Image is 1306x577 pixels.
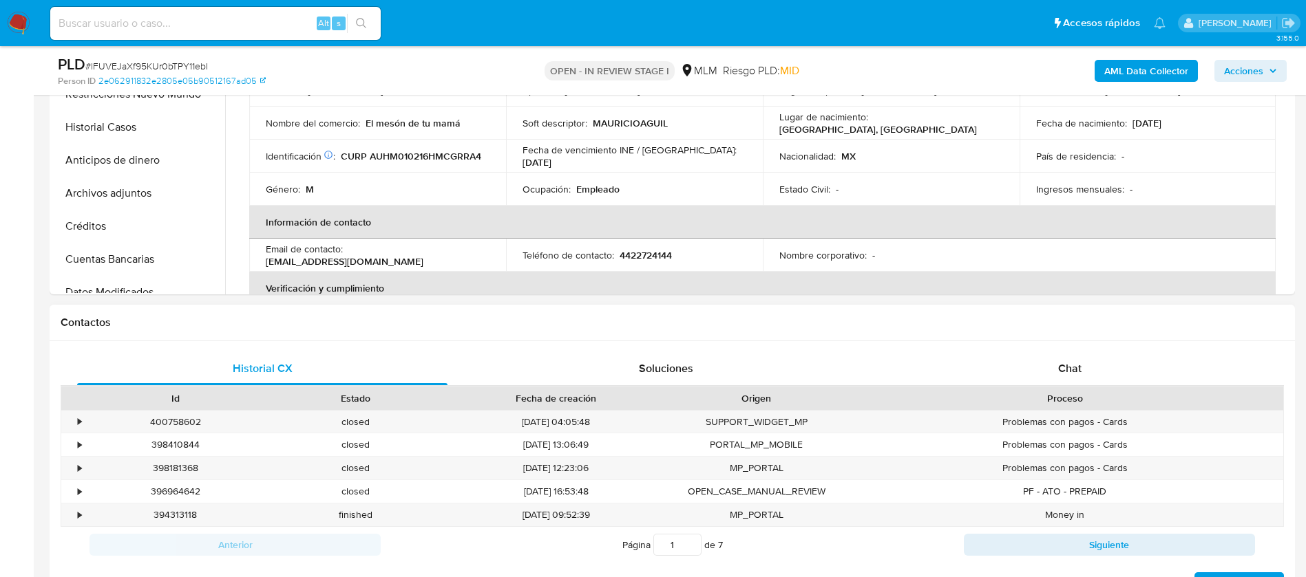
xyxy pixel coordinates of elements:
div: MP_PORTAL [666,457,847,479]
p: - [872,249,875,261]
p: Nombre del comercio : [266,117,360,129]
p: Identificación : [266,150,335,162]
p: - [836,183,839,195]
button: Acciones [1214,60,1287,82]
div: [DATE] 13:06:49 [446,433,666,456]
button: AML Data Collector [1095,60,1198,82]
div: OPEN_CASE_MANUAL_REVIEW [666,480,847,503]
p: Fecha de vencimiento INE / [GEOGRAPHIC_DATA] : [523,144,737,156]
p: Segundo apellido : [779,84,856,96]
button: Créditos [53,210,225,243]
p: [PERSON_NAME] [565,84,640,96]
span: # lFUVEJaXf95KUr0bTPY11ebI [85,59,208,73]
p: M [306,183,314,195]
div: PF - ATO - PREPAID [847,480,1283,503]
p: Teléfono de contacto : [523,249,614,261]
span: Chat [1058,360,1082,376]
div: • [78,461,81,475]
div: 398181368 [85,457,266,479]
button: search-icon [347,14,375,33]
b: PLD [58,53,85,75]
span: Historial CX [233,360,293,376]
p: 4422724144 [620,249,672,261]
p: Género : [266,183,300,195]
p: MX [841,150,856,162]
p: Nombre social : [1036,84,1099,96]
div: 400758602 [85,411,266,433]
p: Soft descriptor : [523,117,587,129]
button: Cuentas Bancarias [53,243,225,276]
div: • [78,485,81,498]
p: El mesón de tu mamá [366,117,461,129]
p: alicia.aldreteperez@mercadolibre.com.mx [1199,17,1276,30]
div: Id [95,391,256,405]
p: [DATE] [1133,117,1161,129]
p: Nombre corporativo : [779,249,867,261]
button: Datos Modificados [53,276,225,309]
span: 3.155.0 [1276,32,1299,43]
p: - [1121,150,1124,162]
div: 394313118 [85,503,266,526]
span: Soluciones [639,360,693,376]
div: • [78,438,81,451]
div: Proceso [856,391,1274,405]
h1: Contactos [61,316,1284,329]
div: • [78,508,81,521]
div: PORTAL_MP_MOBILE [666,433,847,456]
div: closed [266,480,446,503]
div: 396964642 [85,480,266,503]
a: Salir [1281,16,1296,30]
p: [DATE] [523,156,551,168]
div: [DATE] 04:05:48 [446,411,666,433]
button: Archivos adjuntos [53,177,225,210]
span: Alt [318,17,329,30]
span: MID [780,63,799,78]
p: [PERSON_NAME] [1105,84,1181,96]
div: • [78,415,81,428]
div: Problemas con pagos - Cards [847,433,1283,456]
p: Apellido : [523,84,559,96]
p: Email de contacto : [266,243,343,255]
div: closed [266,457,446,479]
p: [EMAIL_ADDRESS][DOMAIN_NAME] [266,255,423,268]
th: Verificación y cumplimiento [249,272,1276,305]
th: Información de contacto [249,206,1276,239]
div: MLM [680,63,717,78]
p: Nombre : [266,84,302,96]
div: Estado [275,391,436,405]
span: 7 [718,538,723,552]
span: Acciones [1224,60,1263,82]
p: Empleado [576,183,620,195]
p: [GEOGRAPHIC_DATA], [GEOGRAPHIC_DATA] [779,123,977,135]
button: Historial Casos [53,111,225,144]
div: closed [266,433,446,456]
div: MP_PORTAL [666,503,847,526]
p: Estado Civil : [779,183,830,195]
p: Ocupación : [523,183,571,195]
p: País de residencia : [1036,150,1116,162]
span: Página de [622,534,723,556]
p: [PERSON_NAME] [861,84,937,96]
div: Problemas con pagos - Cards [847,457,1283,479]
button: Anticipos de dinero [53,144,225,177]
div: 398410844 [85,433,266,456]
span: s [337,17,341,30]
div: closed [266,411,446,433]
div: Problemas con pagos - Cards [847,411,1283,433]
input: Buscar usuario o caso... [50,14,381,32]
div: Fecha de creación [456,391,657,405]
div: [DATE] 09:52:39 [446,503,666,526]
p: Lugar de nacimiento : [779,111,868,123]
div: [DATE] 16:53:48 [446,480,666,503]
p: - [1130,183,1133,195]
p: Ingresos mensuales : [1036,183,1124,195]
div: Money in [847,503,1283,526]
div: SUPPORT_WIDGET_MP [666,411,847,433]
p: [PERSON_NAME] [308,84,383,96]
a: Notificaciones [1154,17,1166,29]
b: AML Data Collector [1104,60,1188,82]
div: finished [266,503,446,526]
p: Nacionalidad : [779,150,836,162]
span: Accesos rápidos [1063,16,1140,30]
div: [DATE] 12:23:06 [446,457,666,479]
